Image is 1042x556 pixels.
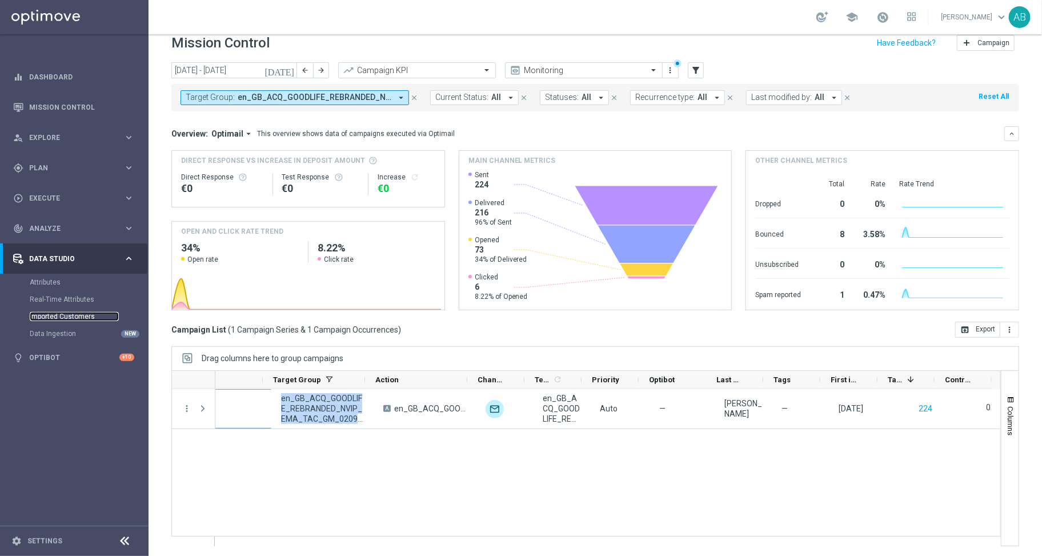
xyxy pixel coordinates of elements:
[30,295,119,304] a: Real-Time Attributes
[11,536,22,546] i: settings
[665,63,676,77] button: more_vert
[202,354,343,363] div: Row Groups
[475,170,489,179] span: Sent
[228,325,231,335] span: (
[815,179,844,189] div: Total
[600,404,618,413] span: Auto
[815,285,844,303] div: 1
[338,62,496,78] ng-select: Campaign KPI
[121,330,139,338] div: NEW
[13,133,135,142] button: person_search Explore keyboard_arrow_right
[957,35,1015,51] button: add Campaign
[553,375,562,384] i: refresh
[609,91,619,104] button: close
[172,389,215,429] div: Press SPACE to select this row.
[13,254,135,263] button: Data Studio keyboard_arrow_right
[815,93,824,102] span: All
[123,162,134,173] i: keyboard_arrow_right
[13,193,23,203] i: play_circle_outline
[520,94,528,102] i: close
[831,375,858,384] span: First in Range
[13,103,135,112] button: Mission Control
[1009,6,1031,28] div: AB
[755,254,801,273] div: Unsubscribed
[698,93,707,102] span: All
[960,325,969,334] i: open_in_browser
[186,93,235,102] span: Target Group:
[13,254,123,264] div: Data Studio
[13,193,123,203] div: Execute
[301,66,309,74] i: arrow_back
[674,59,682,67] div: There are unsaved changes
[375,375,399,384] span: Action
[1006,406,1015,435] span: Columns
[13,223,23,234] i: track_changes
[202,354,343,363] span: Drag columns here to group campaigns
[13,353,23,363] i: lightbulb
[182,403,192,414] i: more_vert
[842,91,852,104] button: close
[666,66,675,75] i: more_vert
[282,173,359,182] div: Test Response
[781,403,788,414] span: —
[940,9,1009,26] a: [PERSON_NAME]keyboard_arrow_down
[13,73,135,82] button: equalizer Dashboard
[1004,126,1019,141] button: keyboard_arrow_down
[13,224,135,233] button: track_changes Analyze keyboard_arrow_right
[430,90,519,105] button: Current Status: All arrow_drop_down
[297,62,313,78] button: arrow_back
[475,273,528,282] span: Clicked
[751,93,812,102] span: Last modified by:
[945,375,972,384] span: Control Customers
[475,198,512,207] span: Delivered
[724,398,762,419] div: Adam Bloor
[181,182,263,195] div: €0
[398,325,401,335] span: )
[815,194,844,212] div: 0
[858,254,885,273] div: 0%
[396,93,406,103] i: arrow_drop_down
[843,94,851,102] i: close
[13,223,123,234] div: Analyze
[187,255,218,264] span: Open rate
[273,375,321,384] span: Target Group
[649,375,675,384] span: Optibot
[510,65,521,76] i: preview
[688,62,704,78] button: filter_alt
[13,353,135,362] button: lightbulb Optibot +10
[30,291,147,308] div: Real-Time Attributes
[35,389,1000,429] div: Press SPACE to select this row.
[506,93,516,103] i: arrow_drop_down
[123,223,134,234] i: keyboard_arrow_right
[313,62,329,78] button: arrow_forward
[815,254,844,273] div: 0
[378,173,435,182] div: Increase
[410,173,419,182] i: refresh
[282,182,359,195] div: €0
[394,403,466,414] span: en_GB_ACQ_GOODLIFE_REBRANDED_NVIP_EMA_TAC_GM
[281,393,364,424] span: en_GB_ACQ_GOODLIFE_REBRANDED_NVIP_EMA_TAC_GM_020925
[592,375,619,384] span: Priority
[917,402,933,416] button: 224
[543,393,580,424] span: en_GB_ACQ_GOODLIFE_REBRANDED_NVIP_EMA_TAC_GM
[475,292,528,301] span: 8.22% of Opened
[545,93,579,102] span: Statuses:
[475,207,512,218] span: 216
[725,91,735,104] button: close
[29,195,123,202] span: Execute
[181,173,263,182] div: Direct Response
[596,93,606,103] i: arrow_drop_down
[13,133,23,143] i: person_search
[238,93,391,102] span: en_GB_ACQ_GOODLIFE_REBRANDED_NVIP_EMA_TAC_GM en_GB_ACQ_GOODLIFE_REBRANDED_NVIP_EMA_TAC_GM_020925
[243,129,254,139] i: arrow_drop_down
[475,218,512,227] span: 96% of Sent
[774,375,791,384] span: Tags
[540,90,609,105] button: Statuses: All arrow_drop_down
[995,11,1008,23] span: keyboard_arrow_down
[13,163,23,173] i: gps_fixed
[475,245,527,255] span: 73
